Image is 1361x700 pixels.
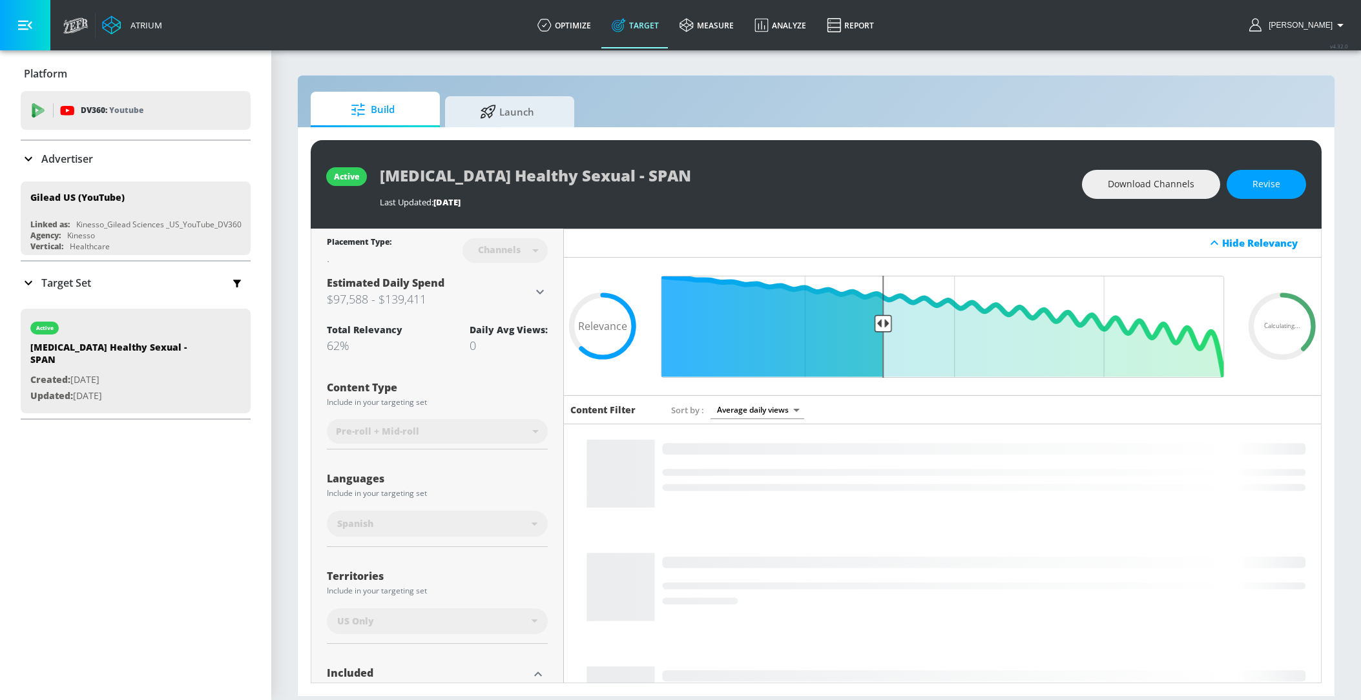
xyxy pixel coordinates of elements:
[527,2,601,48] a: optimize
[744,2,816,48] a: Analyze
[470,338,548,353] div: 0
[21,309,251,413] div: active[MEDICAL_DATA] Healthy Sexual - SPANCreated:[DATE]Updated:[DATE]
[327,276,444,290] span: Estimated Daily Spend
[21,181,251,255] div: Gilead US (YouTube)Linked as:Kinesso_Gilead Sciences _US_YouTube_DV360Agency:KinessoVertical:Heal...
[1082,170,1220,199] button: Download Channels
[109,103,143,117] p: Youtube
[578,321,627,331] span: Relevance
[472,244,527,255] div: Channels
[327,587,548,595] div: Include in your targeting set
[125,19,162,31] div: Atrium
[337,615,374,628] span: US Only
[327,398,548,406] div: Include in your targeting set
[327,608,548,634] div: US Only
[30,341,211,372] div: [MEDICAL_DATA] Healthy Sexual - SPAN
[334,171,359,182] div: active
[711,401,804,418] div: Average daily views
[24,67,67,81] p: Platform
[601,2,669,48] a: Target
[380,196,1069,208] div: Last Updated:
[324,94,422,125] span: Build
[21,262,251,304] div: Target Set
[1252,176,1280,192] span: Revise
[41,276,91,290] p: Target Set
[1108,176,1194,192] span: Download Channels
[30,372,211,388] p: [DATE]
[654,276,1231,378] input: Final Threshold
[30,389,73,402] span: Updated:
[1263,21,1333,30] span: login as: veronica.hernandez@zefr.com
[81,103,143,118] p: DV360:
[102,15,162,35] a: Atrium
[30,241,63,252] div: Vertical:
[816,2,884,48] a: Report
[327,571,548,581] div: Territories
[30,191,125,203] div: Gilead US (YouTube)
[67,230,95,241] div: Kinesso
[327,290,532,308] h3: $97,588 - $139,411
[327,382,548,393] div: Content Type
[21,141,251,177] div: Advertiser
[564,229,1321,258] div: Hide Relevancy
[36,325,54,331] div: active
[671,404,704,416] span: Sort by
[41,152,93,166] p: Advertiser
[337,517,373,530] span: Spanish
[70,241,110,252] div: Healthcare
[458,96,556,127] span: Launch
[327,338,402,353] div: 62%
[21,91,251,130] div: DV360: Youtube
[21,56,251,92] div: Platform
[570,404,636,416] h6: Content Filter
[1264,324,1300,330] span: Calculating...
[1227,170,1306,199] button: Revise
[1249,17,1348,33] button: [PERSON_NAME]
[327,324,402,336] div: Total Relevancy
[327,276,548,308] div: Estimated Daily Spend$97,588 - $139,411
[470,324,548,336] div: Daily Avg Views:
[327,668,528,678] div: Included
[30,373,70,386] span: Created:
[30,219,70,230] div: Linked as:
[1330,43,1348,50] span: v 4.32.0
[327,489,548,497] div: Include in your targeting set
[1222,236,1314,249] div: Hide Relevancy
[327,473,548,484] div: Languages
[327,511,548,537] div: Spanish
[76,219,242,230] div: Kinesso_Gilead Sciences _US_YouTube_DV360
[30,388,211,404] p: [DATE]
[433,196,461,208] span: [DATE]
[327,236,391,250] div: Placement Type:
[669,2,744,48] a: measure
[30,230,61,241] div: Agency:
[336,425,419,438] span: Pre-roll + Mid-roll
